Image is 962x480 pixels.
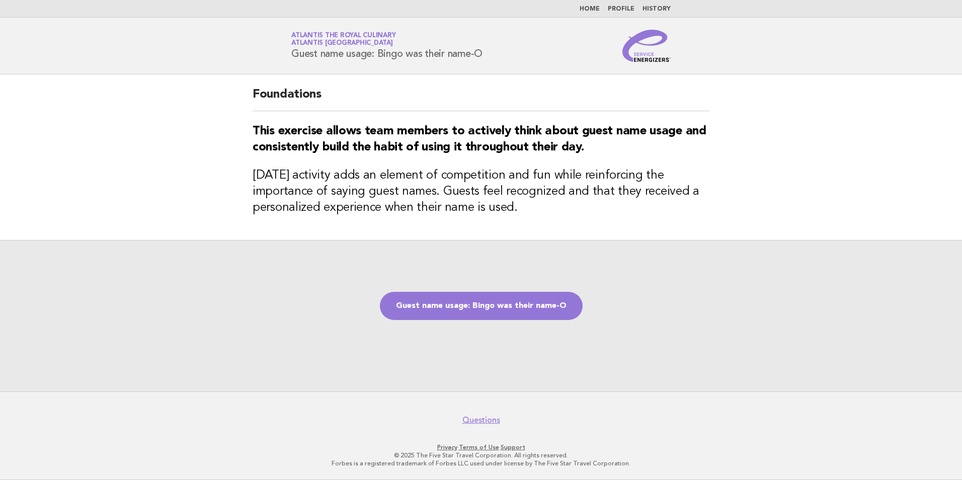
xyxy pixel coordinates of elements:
[291,32,395,46] a: Atlantis the Royal CulinaryAtlantis [GEOGRAPHIC_DATA]
[253,87,709,111] h2: Foundations
[459,444,499,451] a: Terms of Use
[462,415,500,425] a: Questions
[608,6,634,12] a: Profile
[501,444,525,451] a: Support
[622,30,671,62] img: Service Energizers
[643,6,671,12] a: History
[291,33,483,59] h1: Guest name usage: Bingo was their name-O
[253,125,706,153] strong: This exercise allows team members to actively think about guest name usage and consistently build...
[173,443,789,451] p: · ·
[291,40,393,47] span: Atlantis [GEOGRAPHIC_DATA]
[437,444,457,451] a: Privacy
[173,459,789,467] p: Forbes is a registered trademark of Forbes LLC used under license by The Five Star Travel Corpora...
[173,451,789,459] p: © 2025 The Five Star Travel Corporation. All rights reserved.
[580,6,600,12] a: Home
[380,292,583,320] a: Guest name usage: Bingo was their name-O
[253,168,709,216] h3: [DATE] activity adds an element of competition and fun while reinforcing the importance of saying...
